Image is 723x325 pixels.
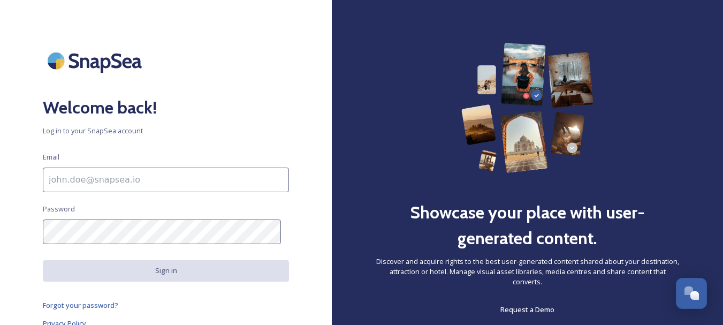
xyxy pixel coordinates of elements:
[43,168,289,192] input: john.doe@snapsea.io
[500,303,554,316] a: Request a Demo
[43,299,289,312] a: Forgot your password?
[43,300,118,310] span: Forgot your password?
[43,43,150,79] img: SnapSea Logo
[375,256,680,288] span: Discover and acquire rights to the best user-generated content shared about your destination, att...
[676,278,707,309] button: Open Chat
[461,43,594,173] img: 63b42ca75bacad526042e722_Group%20154-p-800.png
[43,95,289,120] h2: Welcome back!
[500,305,554,314] span: Request a Demo
[43,152,59,162] span: Email
[43,126,289,136] span: Log in to your SnapSea account
[43,204,75,214] span: Password
[375,200,680,251] h2: Showcase your place with user-generated content.
[43,260,289,281] button: Sign in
